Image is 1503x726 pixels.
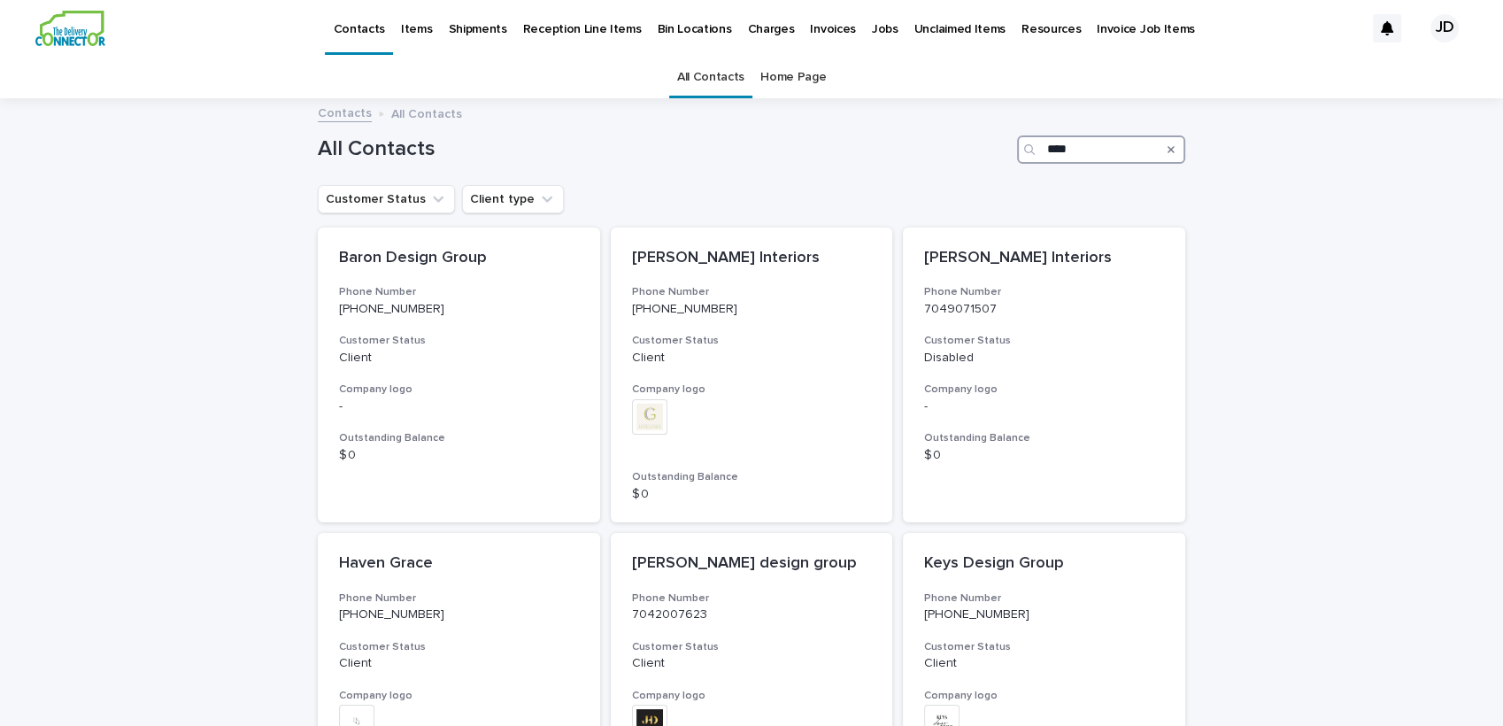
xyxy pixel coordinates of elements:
[632,351,872,366] p: Client
[632,470,872,484] h3: Outstanding Balance
[318,136,1010,162] h1: All Contacts
[903,228,1185,523] a: [PERSON_NAME] InteriorsPhone Number7049071507Customer StatusDisabledCompany logo-Outstanding Bala...
[924,689,1164,703] h3: Company logo
[339,689,579,703] h3: Company logo
[339,351,579,366] p: Client
[924,640,1164,654] h3: Customer Status
[924,399,1164,414] p: -
[632,689,872,703] h3: Company logo
[924,608,1029,621] a: [PHONE_NUMBER]
[632,640,872,654] h3: Customer Status
[339,334,579,348] h3: Customer Status
[339,656,579,671] p: Client
[339,382,579,397] h3: Company logo
[339,608,444,621] a: [PHONE_NUMBER]
[924,382,1164,397] h3: Company logo
[391,103,462,122] p: All Contacts
[339,431,579,445] h3: Outstanding Balance
[632,554,872,574] p: [PERSON_NAME] design group
[632,285,872,299] h3: Phone Number
[760,57,826,98] a: Home Page
[318,102,372,122] a: Contacts
[339,303,444,315] a: [PHONE_NUMBER]
[462,185,564,213] button: Client type
[339,399,579,414] p: -
[1017,135,1185,164] input: Search
[632,608,707,621] a: 7042007623
[924,303,997,315] a: 7049071507
[924,285,1164,299] h3: Phone Number
[339,591,579,606] h3: Phone Number
[924,448,1164,463] p: $ 0
[632,382,872,397] h3: Company logo
[632,591,872,606] h3: Phone Number
[339,640,579,654] h3: Customer Status
[924,656,1164,671] p: Client
[339,285,579,299] h3: Phone Number
[632,487,872,502] p: $ 0
[35,11,105,46] img: aCWQmA6OSGG0Kwt8cj3c
[924,554,1164,574] p: Keys Design Group
[924,249,1164,268] p: [PERSON_NAME] Interiors
[339,448,579,463] p: $ 0
[924,591,1164,606] h3: Phone Number
[318,185,455,213] button: Customer Status
[632,334,872,348] h3: Customer Status
[339,249,579,268] p: Baron Design Group
[632,249,872,268] p: [PERSON_NAME] Interiors
[924,431,1164,445] h3: Outstanding Balance
[632,656,872,671] p: Client
[924,351,1164,366] p: Disabled
[339,554,579,574] p: Haven Grace
[611,228,893,523] a: [PERSON_NAME] InteriorsPhone Number[PHONE_NUMBER]Customer StatusClientCompany logoOutstanding Bal...
[924,334,1164,348] h3: Customer Status
[677,57,744,98] a: All Contacts
[632,303,737,315] a: [PHONE_NUMBER]
[318,228,600,523] a: Baron Design GroupPhone Number[PHONE_NUMBER]Customer StatusClientCompany logo-Outstanding Balance$ 0
[1430,14,1459,42] div: JD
